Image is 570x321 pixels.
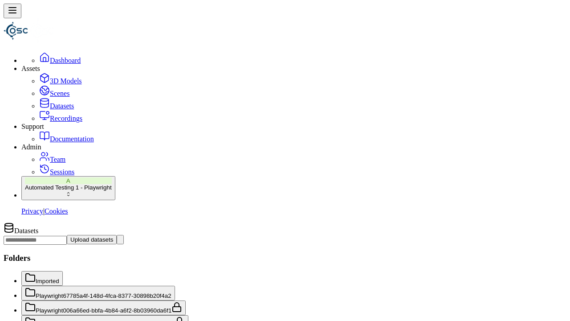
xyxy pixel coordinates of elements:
div: Assets [21,65,566,73]
button: Upload datasets [67,235,117,244]
a: Cookies [45,207,68,215]
div: Support [21,123,566,131]
a: Recordings [39,115,82,122]
a: Team [39,156,65,163]
a: Scenes [39,90,69,97]
a: Privacy [21,207,43,215]
span: Imported [36,278,59,284]
div: Automated Testing 1 - Playwright [25,184,112,191]
a: Upload datasets [67,235,117,243]
span: Playwright67785a4f-148d-4fca-8377-30898b20f4a2 [36,292,171,299]
span: | [43,207,45,215]
a: Documentation [39,135,94,143]
div: Admin [21,143,566,151]
h3: Folders [4,253,566,263]
img: Logo [4,18,28,43]
a: 3D Models [39,77,82,85]
span: Playwright006a66ed-bbfa-4b84-a6f2-8b03960da6f1 [36,307,171,314]
a: Sessions [39,168,74,176]
button: Select a workspace [21,176,115,200]
img: Logo [28,18,53,43]
button: Playwright67785a4f-148d-4fca-8377-30898b20f4a2 [21,286,175,300]
button: Imported [21,271,63,286]
span: Datasets [14,227,38,235]
button: Playwright006a66ed-bbfa-4b84-a6f2-8b03960da6f1 [21,300,186,315]
a: Dashboard [39,57,81,64]
div: A [25,177,112,184]
a: Datasets [39,102,74,110]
